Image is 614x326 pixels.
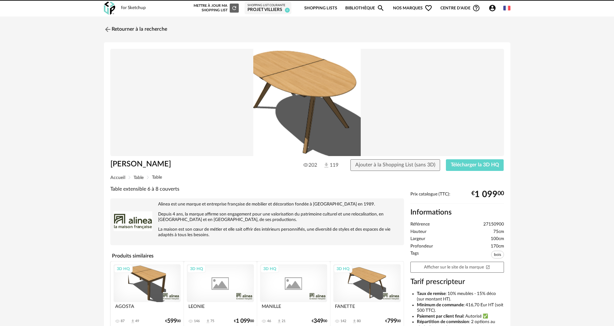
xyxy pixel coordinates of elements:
[110,159,271,169] h1: [PERSON_NAME]
[110,251,404,261] h4: Produits similaires
[134,175,144,180] span: Table
[493,229,504,235] span: 75cm
[236,319,250,323] span: 1 099
[114,202,401,207] p: Alinea est une marque et entreprise française de mobilier et décoration fondée à [GEOGRAPHIC_DATA...
[488,4,496,12] span: Account Circle icon
[471,192,504,197] div: € 00
[410,277,504,287] h3: Tarif prescripteur
[417,291,504,302] li: : 10% meubles - 15% déco (sur montant HT).
[417,314,504,320] li: : Autorisé ✅
[165,319,181,323] div: € 00
[410,262,504,273] a: Afficher sur le site de la marqueOpen In New icon
[425,4,432,12] span: Heart Outline icon
[121,5,146,11] div: for Sketchup
[314,319,323,323] span: 349
[135,319,139,323] div: 49
[323,162,338,169] span: 119
[357,319,361,323] div: 80
[104,22,167,37] a: Retourner à la recherche
[475,192,498,197] span: 1 099
[110,186,404,193] div: Table extensible 6 à 8 couverts
[260,265,279,273] div: 3D HQ
[410,244,433,249] span: Profondeur
[187,302,254,315] div: LEONIE
[114,302,181,315] div: AGOSTA
[440,4,480,12] span: Centre d'aideHelp Circle Outline icon
[114,212,401,223] p: Depuis 4 ans, la marque affirme son engagement pour une valorisation du patrimoine culturel et un...
[410,229,427,235] span: Hauteur
[304,1,337,16] a: Shopping Lists
[121,319,125,323] div: 87
[417,314,463,319] b: Paiement par client final
[194,319,200,323] div: 146
[192,4,239,13] div: Mettre à jour ma Shopping List
[334,265,352,273] div: 3D HQ
[231,6,237,10] span: Refresh icon
[488,4,499,12] span: Account Circle icon
[486,265,490,269] span: Open In New icon
[503,5,510,12] img: fr
[446,159,504,171] button: Télécharger la 3D HQ
[491,244,504,249] span: 170cm
[114,227,401,238] p: La maison est son cœur de métier et elle sait offrir des intérieurs personnifiés, une diversité d...
[206,319,210,324] span: Download icon
[417,302,504,314] li: : 416,70 Eur HT (soit 500 TTC).
[130,319,135,324] span: Download icon
[114,265,133,273] div: 3D HQ
[104,26,112,33] img: svg+xml;base64,PHN2ZyB3aWR0aD0iMjQiIGhlaWdodD0iMjQiIHZpZXdCb3g9IjAgMCAyNCAyNCIgZmlsbD0ibm9uZSIgeG...
[333,302,400,315] div: FANETTE
[104,2,115,15] img: OXP
[491,236,504,242] span: 100cm
[410,251,419,260] span: Tags
[260,302,327,315] div: MANILLE
[187,265,206,273] div: 3D HQ
[350,159,440,171] button: Ajouter à la Shopping List (sans 3D)
[417,303,464,307] b: Minimum de commande
[355,162,435,167] span: Ajouter à la Shopping List (sans 3D)
[303,162,317,168] span: 202
[114,202,152,240] img: brand logo
[451,162,499,167] span: Télécharger la 3D HQ
[323,162,330,169] img: Téléchargements
[210,319,214,323] div: 75
[417,320,469,324] b: Répartition de commission
[167,319,177,323] span: 599
[385,319,401,323] div: € 00
[472,4,480,12] span: Help Circle Outline icon
[267,319,271,323] div: 46
[483,222,504,227] span: 27150900
[410,208,504,217] h2: Informations
[377,4,385,12] span: Magnify icon
[247,7,288,13] div: PROJET VILLIERS
[491,251,504,258] span: bois
[410,192,504,204] div: Prix catalogue (TTC):
[110,49,504,156] img: Product pack shot
[410,236,425,242] span: Largeur
[152,175,162,180] span: Table
[247,4,288,7] div: Shopping List courante
[110,175,504,180] div: Breadcrumb
[393,1,432,16] span: Nos marques
[234,319,254,323] div: € 00
[417,291,446,296] b: Taux de remise
[282,319,286,323] div: 21
[277,319,282,324] span: Download icon
[247,4,288,13] a: Shopping List courante PROJET VILLIERS 0
[387,319,397,323] span: 799
[110,175,125,180] span: Accueil
[410,222,430,227] span: Référence
[352,319,357,324] span: Download icon
[345,1,385,16] a: BibliothèqueMagnify icon
[312,319,327,323] div: € 00
[340,319,346,323] div: 142
[285,8,290,13] span: 0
